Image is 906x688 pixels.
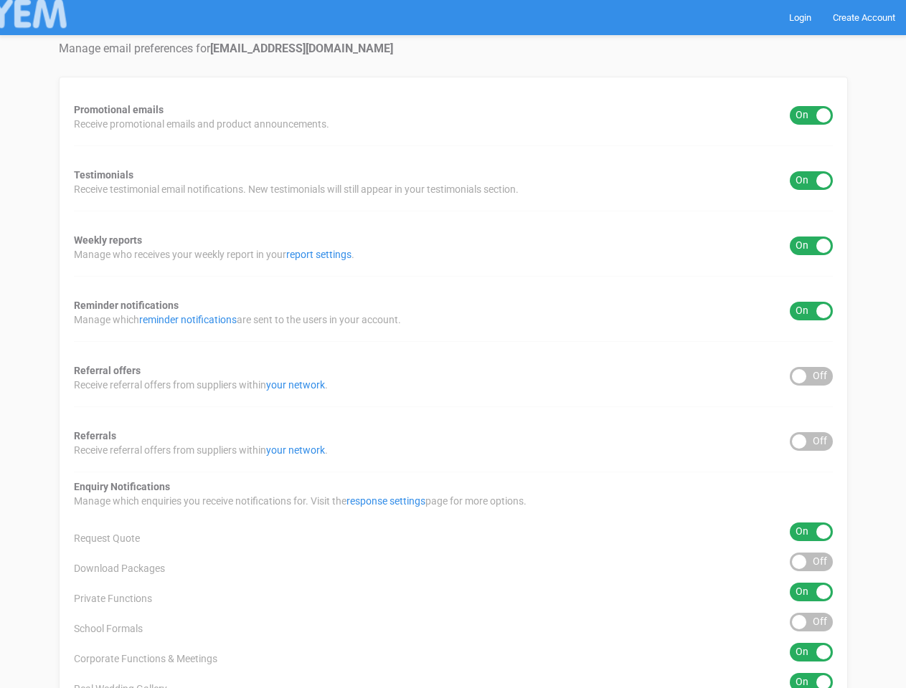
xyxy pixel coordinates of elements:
strong: Referral offers [74,365,141,376]
a: report settings [286,249,351,260]
a: your network [266,444,325,456]
span: Download Packages [74,561,165,575]
span: Request Quote [74,531,140,545]
a: reminder notifications [139,314,237,325]
strong: Testimonials [74,169,133,181]
a: response settings [346,495,425,507]
span: Manage which enquiries you receive notifications for. Visit the page for more options. [74,494,527,508]
span: Manage who receives your weekly report in your . [74,247,354,262]
strong: Referrals [74,430,116,441]
span: Receive testimonial email notifications. New testimonials will still appear in your testimonials ... [74,182,519,196]
strong: Enquiry Notifications [74,481,170,492]
strong: [EMAIL_ADDRESS][DOMAIN_NAME] [210,42,393,55]
span: Receive referral offers from suppliers within . [74,443,328,457]
span: Manage which are sent to the users in your account. [74,312,401,327]
span: Receive promotional emails and product announcements. [74,117,329,131]
strong: Reminder notifications [74,300,179,311]
span: School Formals [74,621,143,636]
h4: Manage email preferences for [59,42,848,55]
strong: Weekly reports [74,234,142,246]
a: your network [266,379,325,391]
span: Private Functions [74,591,152,606]
strong: Promotional emails [74,104,164,115]
span: Corporate Functions & Meetings [74,651,217,666]
span: Receive referral offers from suppliers within . [74,378,328,392]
